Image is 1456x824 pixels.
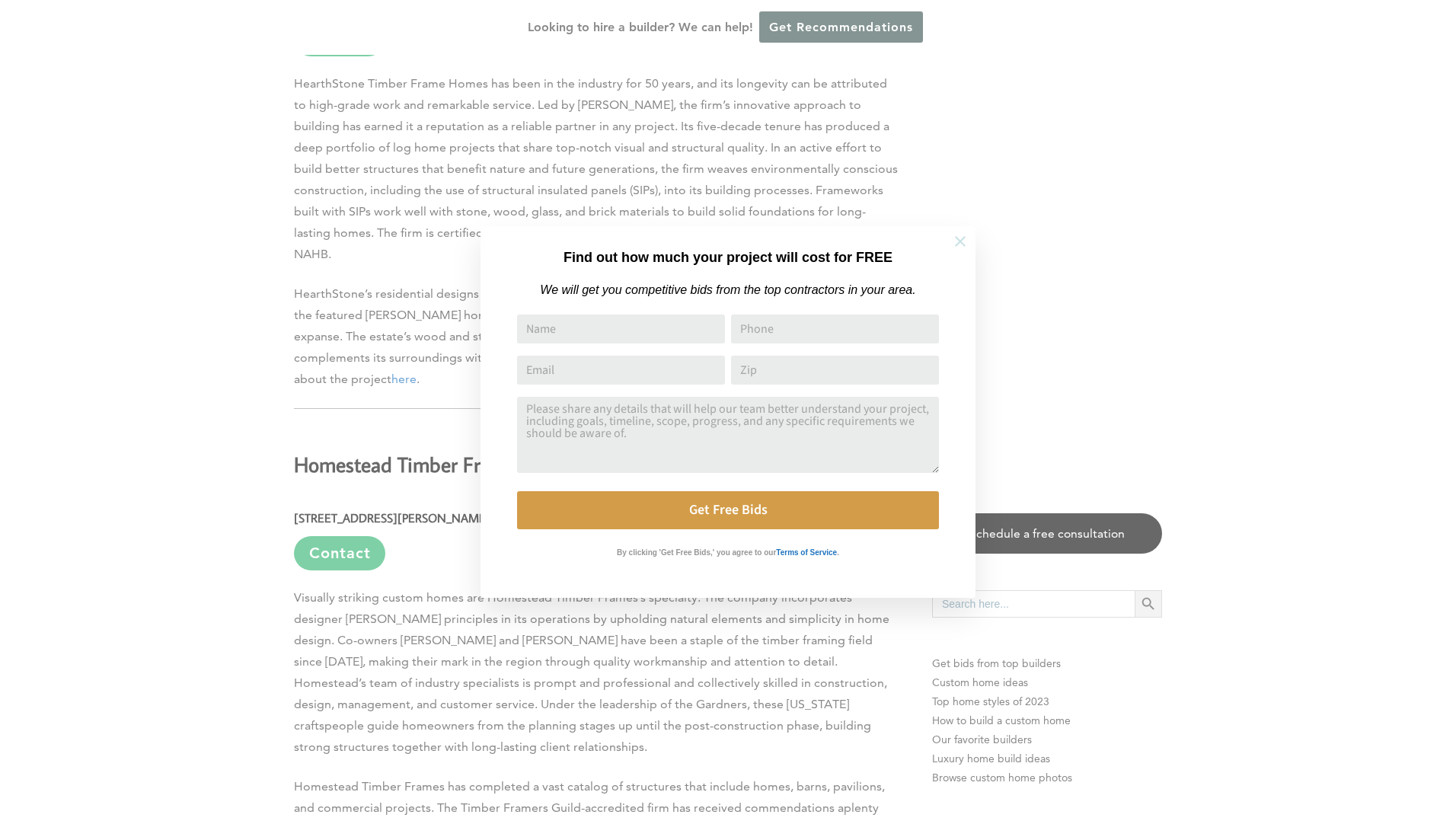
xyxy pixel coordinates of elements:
[934,215,987,268] button: Close
[617,548,776,557] strong: By clicking 'Get Free Bids,' you agree to our
[517,397,939,473] textarea: Comment or Message
[731,356,939,385] input: Zip
[837,548,839,557] strong: .
[517,491,939,529] button: Get Free Bids
[776,545,837,557] a: Terms of Service
[1164,714,1438,806] iframe: Drift Widget Chat Controller
[564,250,892,265] strong: Find out how much your project will cost for FREE
[540,283,915,296] em: We will get you competitive bids from the top contractors in your area.
[517,315,725,343] input: Name
[776,548,837,557] strong: Terms of Service
[517,356,725,385] input: Email Address
[731,315,939,343] input: Phone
